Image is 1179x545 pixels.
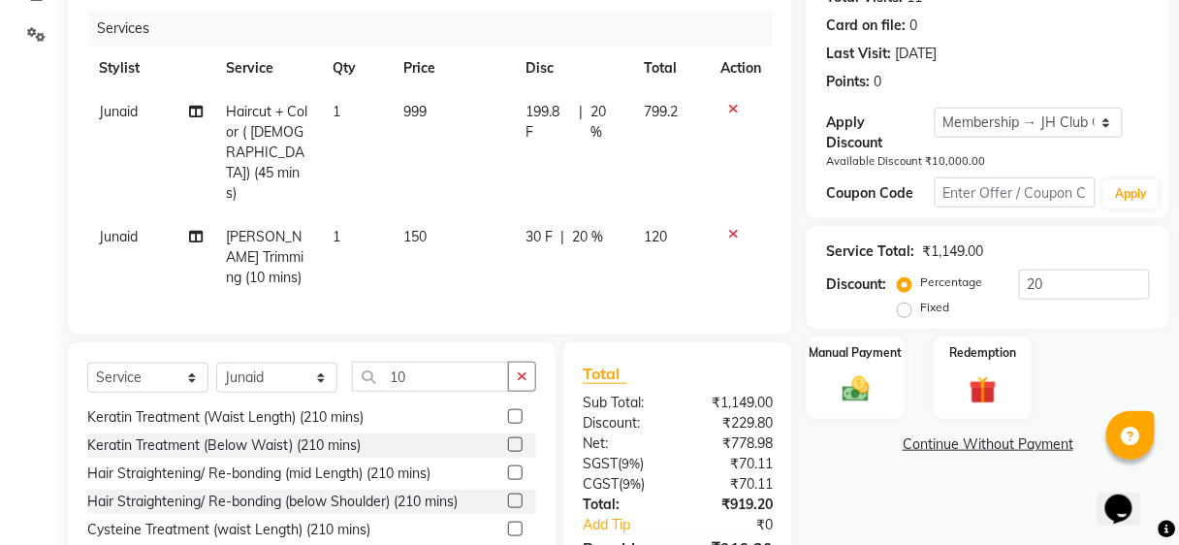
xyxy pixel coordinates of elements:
[515,47,633,90] th: Disc
[696,515,787,535] div: ₹0
[226,103,307,202] span: Haircut + Color ( [DEMOGRAPHIC_DATA]) (45 mins)
[874,72,881,92] div: 0
[826,241,914,262] div: Service Total:
[573,227,604,247] span: 20 %
[568,393,678,413] div: Sub Total:
[826,274,886,295] div: Discount:
[834,373,878,404] img: _cash.svg
[99,228,138,245] span: Junaid
[811,434,1165,455] a: Continue Without Payment
[920,273,982,291] label: Percentage
[89,11,787,47] div: Services
[909,16,917,36] div: 0
[590,102,621,143] span: 20 %
[403,103,427,120] span: 999
[568,433,678,454] div: Net:
[99,103,138,120] span: Junaid
[826,153,1150,170] div: Available Discount ₹10,000.00
[87,464,430,484] div: Hair Straightening/ Re-bonding (mid Length) (210 mins)
[87,492,458,512] div: Hair Straightening/ Re-bonding (below Shoulder) (210 mins)
[526,227,554,247] span: 30 F
[333,228,340,245] span: 1
[826,44,891,64] div: Last Visit:
[678,495,787,515] div: ₹919.20
[826,112,934,153] div: Apply Discount
[622,476,641,492] span: 9%
[644,228,667,245] span: 120
[568,474,678,495] div: ( )
[352,362,509,392] input: Search or Scan
[583,475,619,493] span: CGST
[568,413,678,433] div: Discount:
[644,103,678,120] span: 799.2
[403,228,427,245] span: 150
[961,373,1005,407] img: _gift.svg
[678,393,787,413] div: ₹1,149.00
[579,102,583,143] span: |
[226,228,303,286] span: [PERSON_NAME] Trimming (10 mins)
[87,47,214,90] th: Stylist
[583,364,627,384] span: Total
[568,495,678,515] div: Total:
[87,407,364,428] div: Keratin Treatment (Waist Length) (210 mins)
[87,520,370,540] div: Cysteine Treatment (waist Length) (210 mins)
[568,515,696,535] a: Add Tip
[678,413,787,433] div: ₹229.80
[87,435,361,456] div: Keratin Treatment (Below Waist) (210 mins)
[632,47,709,90] th: Total
[826,183,934,204] div: Coupon Code
[1098,467,1160,526] iframe: chat widget
[826,72,870,92] div: Points:
[709,47,773,90] th: Action
[392,47,514,90] th: Price
[214,47,321,90] th: Service
[333,103,340,120] span: 1
[526,102,571,143] span: 199.8 F
[826,16,906,36] div: Card on file:
[1103,179,1159,208] button: Apply
[920,299,949,316] label: Fixed
[561,227,565,247] span: |
[321,47,392,90] th: Qty
[678,433,787,454] div: ₹778.98
[810,344,903,362] label: Manual Payment
[678,454,787,474] div: ₹70.11
[568,454,678,474] div: ( )
[678,474,787,495] div: ₹70.11
[583,455,618,472] span: SGST
[935,177,1097,208] input: Enter Offer / Coupon Code
[621,456,640,471] span: 9%
[949,344,1016,362] label: Redemption
[895,44,937,64] div: [DATE]
[922,241,983,262] div: ₹1,149.00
